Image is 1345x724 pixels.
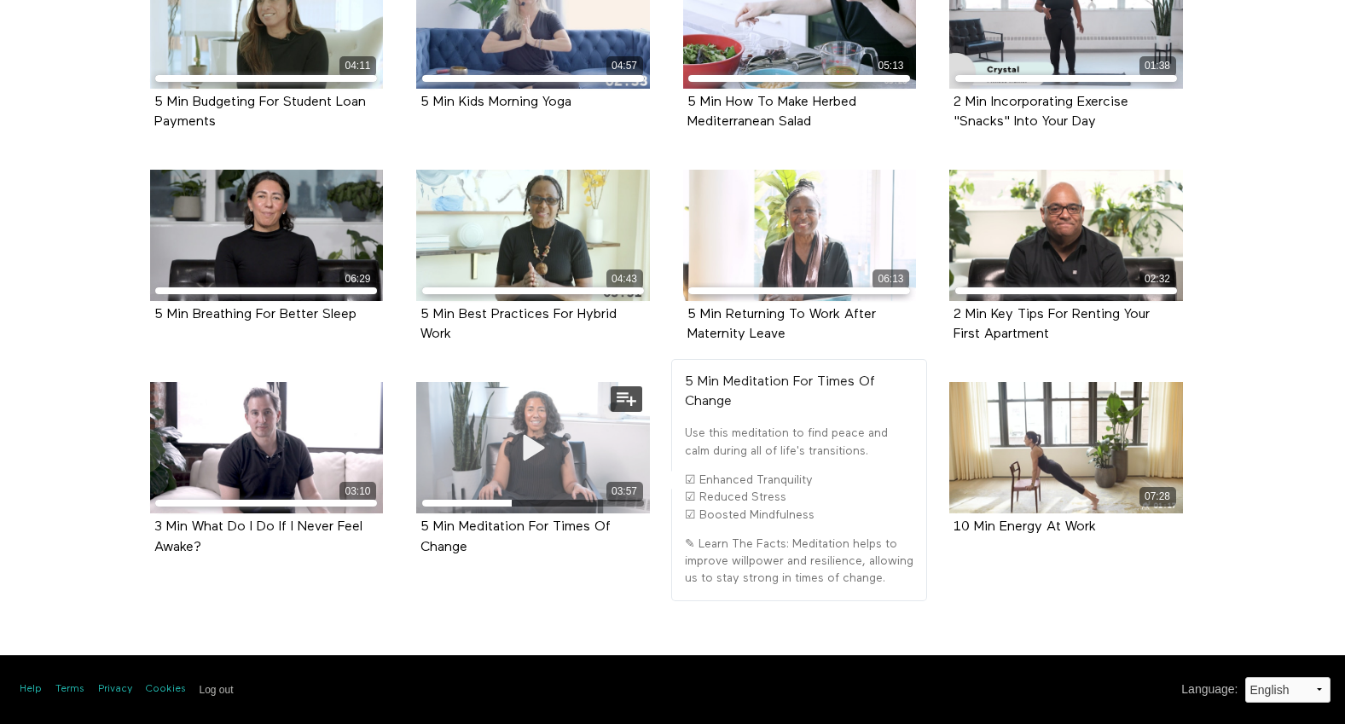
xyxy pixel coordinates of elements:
[154,96,366,129] strong: 5 Min Budgeting For Student Loan Payments
[98,682,132,697] a: Privacy
[1139,269,1176,289] div: 02:32
[146,682,186,697] a: Cookies
[949,382,1183,513] a: 10 Min Energy At Work 07:28
[954,308,1150,340] a: 2 Min Key Tips For Renting Your First Apartment
[154,308,357,321] strong: 5 Min Breathing For Better Sleep
[685,536,913,588] p: ✎ Learn The Facts: Meditation helps to improve willpower and resilience, allowing us to stay stro...
[873,56,909,76] div: 05:13
[154,520,362,553] strong: 3 Min What Do I Do If I Never Feel Awake?
[954,520,1096,533] a: 10 Min Energy At Work
[150,382,384,513] a: 3 Min What Do I Do If I Never Feel Awake? 03:10
[420,96,571,109] strong: 5 Min Kids Morning Yoga
[683,170,917,301] a: 5 Min Returning To Work After Maternity Leave 06:13
[954,96,1128,128] : 2 Min Incorporating Exercise "Snacks" Into Your Day
[154,308,357,321] a: 5 Min Breathing For Better Sleep
[339,482,376,501] div: 03:10
[873,269,909,289] div: 06:13
[200,684,234,696] input: Log out
[420,308,617,341] strong: 5 Min Best Practices For Hybrid Work
[1181,681,1238,698] label: Language :
[154,96,366,128] a: 5 Min Budgeting For Student Loan Payments
[949,170,1183,301] a: 2 Min Key Tips For Renting Your First Apartment 02:32
[687,308,876,340] a: 5 Min Returning To Work After Maternity Leave
[687,308,876,341] strong: 5 Min Returning To Work After Maternity Leave
[685,375,875,408] strong: 5 Min Meditation For Times Of Change
[339,269,376,289] div: 06:29
[420,520,611,553] a: 5 Min Meditation For Times Of Change
[606,482,643,501] div: 03:57
[611,386,642,412] button: Add to my list
[1139,487,1176,507] div: 07:28
[687,96,856,128] a: 5 Min How To Make Herbed Mediterranean Salad
[606,269,643,289] div: 04:43
[954,96,1128,129] strong: 2 Min Incorporating Exercise "Snacks" Into Your Day
[606,56,643,76] div: 04:57
[954,520,1096,534] strong: 10 Min Energy At Work
[1139,56,1176,76] div: 01:38
[20,682,42,697] a: Help
[416,382,650,513] a: 5 Min Meditation For Times Of Change 03:57
[685,425,913,460] p: Use this meditation to find peace and calm during all of life's transitions.
[685,472,913,524] p: ☑ Enhanced Tranquility ☑ Reduced Stress ☑ Boosted Mindfulness
[339,56,376,76] div: 04:11
[687,96,856,129] strong: 5 Min How To Make Herbed Mediterranean Salad
[55,682,84,697] a: Terms
[954,308,1150,341] strong: 2 Min Key Tips For Renting Your First Apartment
[420,308,617,340] a: 5 Min Best Practices For Hybrid Work
[150,170,384,301] a: 5 Min Breathing For Better Sleep 06:29
[154,520,362,553] a: 3 Min What Do I Do If I Never Feel Awake?
[416,170,650,301] a: 5 Min Best Practices For Hybrid Work 04:43
[420,520,611,553] strong: 5 Min Meditation For Times Of Change
[420,96,571,108] a: 5 Min Kids Morning Yoga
